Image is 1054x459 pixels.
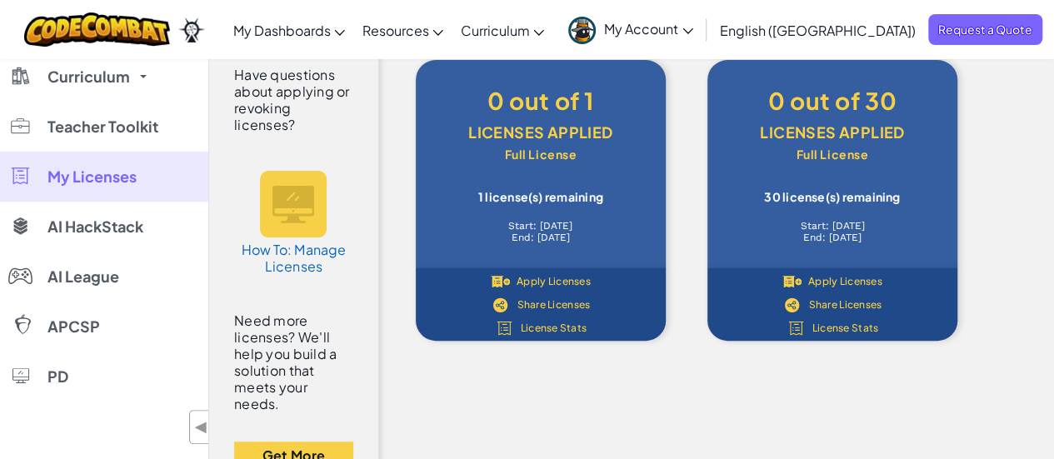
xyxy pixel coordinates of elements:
div: 30 license(s) remaining [732,190,932,203]
img: IconShare_Moon.svg [782,297,802,312]
a: How To: Manage Licenses [231,154,356,292]
img: IconApplyLicenses_Moon.svg [491,274,510,289]
div: 1 license(s) remaining [441,190,641,203]
div: End: [DATE] [441,232,641,243]
img: IconShare_Moon.svg [491,297,510,312]
span: ◀ [194,415,208,439]
h5: How To: Manage Licenses [239,242,347,275]
span: My Dashboards [232,22,330,39]
div: 0 out of 1 [441,85,641,117]
span: License Stats [521,323,587,333]
a: English ([GEOGRAPHIC_DATA]) [712,7,924,52]
span: AI League [47,269,119,284]
a: Request a Quote [928,14,1042,45]
img: Ozaria [178,17,205,42]
a: My Dashboards [224,7,353,52]
span: License Stats [812,323,879,333]
a: Resources [353,7,452,52]
div: Need more licenses? We'll help you build a solution that meets your needs. [234,312,353,412]
span: English ([GEOGRAPHIC_DATA]) [720,22,916,39]
a: My Account [560,3,702,56]
img: CodeCombat logo [24,12,170,47]
div: End: [DATE] [732,232,932,243]
span: My Account [604,20,693,37]
span: Share Licenses [517,300,590,310]
span: My Licenses [47,169,137,184]
img: IconLicense_Moon.svg [495,321,514,336]
img: avatar [568,17,596,44]
div: Licenses Applied [441,117,641,148]
span: Resources [362,22,428,39]
span: Apply Licenses [517,277,591,287]
span: AI HackStack [47,219,143,234]
span: Curriculum [47,69,130,84]
a: Curriculum [452,7,552,52]
img: IconApplyLicenses_Moon.svg [782,274,802,289]
span: Teacher Toolkit [47,119,158,134]
span: Apply Licenses [808,277,882,287]
div: 0 out of 30 [732,85,932,117]
div: Have questions about applying or revoking licenses? [234,67,353,133]
div: Start: [DATE] [441,220,641,232]
div: Full License [732,148,932,160]
div: Licenses Applied [732,117,932,148]
span: Share Licenses [808,300,882,310]
div: Full License [441,148,641,160]
div: Start: [DATE] [732,220,932,232]
span: Curriculum [460,22,529,39]
img: IconLicense_Moon.svg [787,321,806,336]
